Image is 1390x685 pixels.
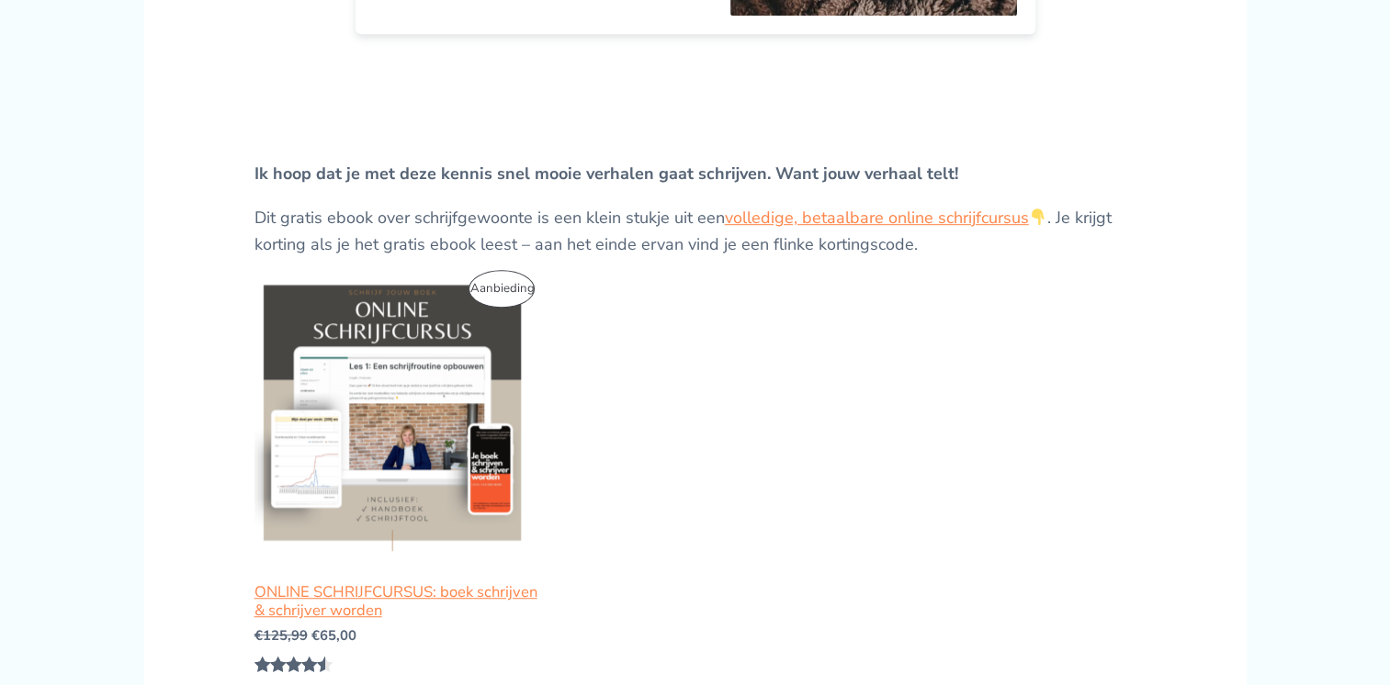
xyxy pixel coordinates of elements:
[311,626,320,645] span: €
[469,280,534,297] span: Aanbieding
[254,163,958,185] strong: Ik hoop dat je met deze kennis snel mooie verhalen gaat schrijven. Want jouw verhaal telt!
[311,626,356,645] span: 65,00
[1030,208,1046,225] img: 👇
[725,207,1029,229] a: volledige, betaalbare online schrijfcursus
[254,626,308,645] span: 125,99
[254,583,538,620] div: ONLINE SCHRIJFCURSUS: boek schrijven & schrijver worden
[254,275,538,627] a: ONLINE SCHRIJFCURSUS: boek schrijven & schrijver worden ONLINE SCHRIJFCURSUS: boek schrijven & sc...
[254,205,1136,259] p: Dit gratis ebook over schrijfgewoonte is een klein stukje uit een . Je krijgt korting als je het ...
[254,275,530,551] img: ONLINE SCHRIJFCURSUS: boek schrijven & schrijver worden
[254,626,263,645] span: €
